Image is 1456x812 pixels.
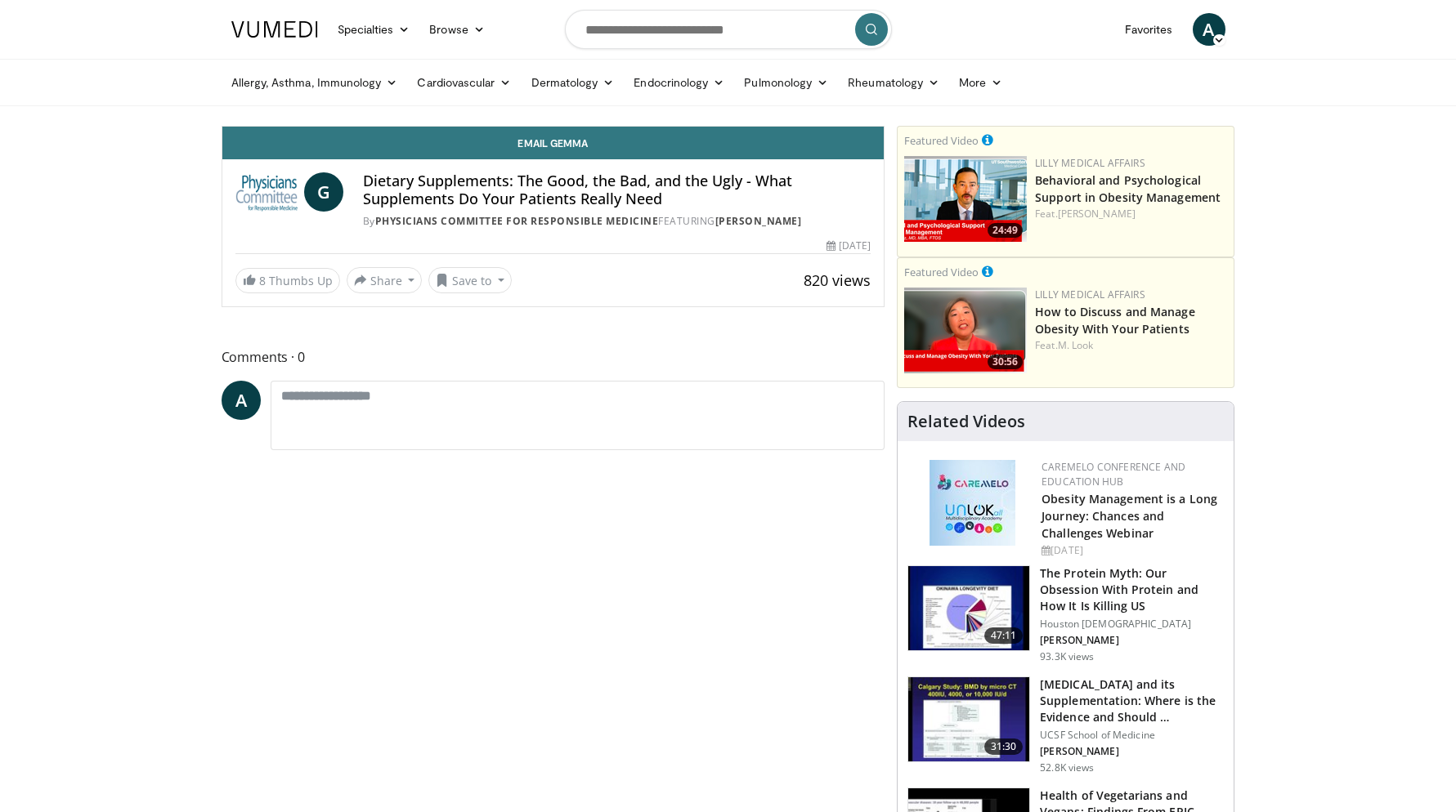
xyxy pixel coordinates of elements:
a: [PERSON_NAME] [715,214,802,228]
p: Houston [DEMOGRAPHIC_DATA] [1040,618,1224,631]
p: [PERSON_NAME] [1040,745,1224,758]
a: Dermatology [522,66,625,99]
input: Search topics, interventions [565,10,892,49]
button: Save to [428,267,512,293]
h4: Dietary Supplements: The Good, the Bad, and the Ugly - What Supplements Do Your Patients Really Need [363,172,871,207]
a: Email Gemma [222,127,885,159]
div: [DATE] [1042,543,1221,558]
a: Obesity Management is a Long Journey: Chances and Challenges Webinar [1042,491,1217,541]
a: 31:30 [MEDICAL_DATA] and its Supplementation: Where is the Evidence and Should … UCSF School of M... [907,676,1224,774]
a: Pulmonology [734,66,838,99]
a: M. Look [1058,338,1094,352]
img: 4bb25b40-905e-443e-8e37-83f056f6e86e.150x105_q85_crop-smart_upscale.jpg [908,677,1029,762]
a: G [304,172,343,212]
h3: The Protein Myth: Our Obsession With Protein and How It Is Killing US [1040,565,1224,614]
a: Favorites [1115,13,1183,46]
button: Share [347,267,423,293]
a: 8 Thumbs Up [235,268,340,293]
a: Behavioral and Psychological Support in Obesity Management [1035,172,1221,205]
a: A [222,381,261,420]
a: A [1193,13,1225,46]
small: Featured Video [904,265,979,279]
a: Specialties [328,13,420,46]
img: Physicians Committee for Responsible Medicine [235,172,298,212]
small: Featured Video [904,133,979,148]
h4: Related Videos [907,412,1025,431]
a: 24:49 [904,156,1027,242]
img: 45df64a9-a6de-482c-8a90-ada250f7980c.png.150x105_q85_autocrop_double_scale_upscale_version-0.2.jpg [930,460,1015,546]
img: VuMedi Logo [231,21,318,38]
div: By FEATURING [363,214,871,229]
span: 24:49 [988,223,1023,238]
span: Comments 0 [222,346,885,368]
p: 93.3K views [1040,650,1094,663]
a: Lilly Medical Affairs [1035,156,1145,170]
p: 52.8K views [1040,761,1094,774]
a: Browse [419,13,495,46]
span: 30:56 [988,355,1023,369]
a: How to Discuss and Manage Obesity With Your Patients [1035,304,1195,337]
div: Feat. [1035,338,1227,353]
p: UCSF School of Medicine [1040,729,1224,742]
div: Feat. [1035,207,1227,221]
span: 31:30 [984,738,1024,755]
img: c98a6a29-1ea0-4bd5-8cf5-4d1e188984a7.png.150x105_q85_crop-smart_upscale.png [904,288,1027,373]
a: Endocrinology [624,66,734,99]
a: Allergy, Asthma, Immunology [222,66,408,99]
span: 820 views [804,270,871,290]
span: 8 [259,273,266,288]
img: b7b8b05e-5021-418b-a89a-60a270e7cf82.150x105_q85_crop-smart_upscale.jpg [908,566,1029,651]
a: Rheumatology [838,66,949,99]
a: 47:11 The Protein Myth: Our Obsession With Protein and How It Is Killing US Houston [DEMOGRAPHIC_... [907,565,1224,663]
img: ba3304f6-7838-4e41-9c0f-2e31ebde6754.png.150x105_q85_crop-smart_upscale.png [904,156,1027,242]
a: Cardiovascular [407,66,521,99]
a: Physicians Committee for Responsible Medicine [375,214,659,228]
h3: [MEDICAL_DATA] and its Supplementation: Where is the Evidence and Should … [1040,676,1224,725]
p: [PERSON_NAME] [1040,634,1224,647]
a: More [949,66,1012,99]
a: 30:56 [904,288,1027,373]
div: [DATE] [827,239,871,253]
a: CaReMeLO Conference and Education Hub [1042,460,1185,489]
span: 47:11 [984,627,1024,644]
a: [PERSON_NAME] [1058,207,1136,221]
a: Lilly Medical Affairs [1035,288,1145,301]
